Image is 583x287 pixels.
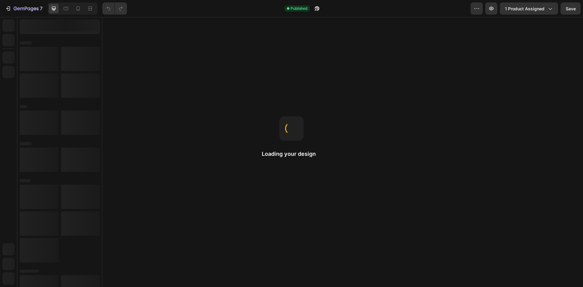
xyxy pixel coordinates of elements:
span: 1 product assigned [505,5,544,12]
span: Save [566,6,576,11]
p: 7 [40,5,43,12]
button: Save [561,2,581,15]
span: Published [291,6,307,11]
div: Undo/Redo [102,2,127,15]
button: 7 [2,2,45,15]
button: 1 product assigned [500,2,558,15]
h2: Loading your design [262,150,321,158]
